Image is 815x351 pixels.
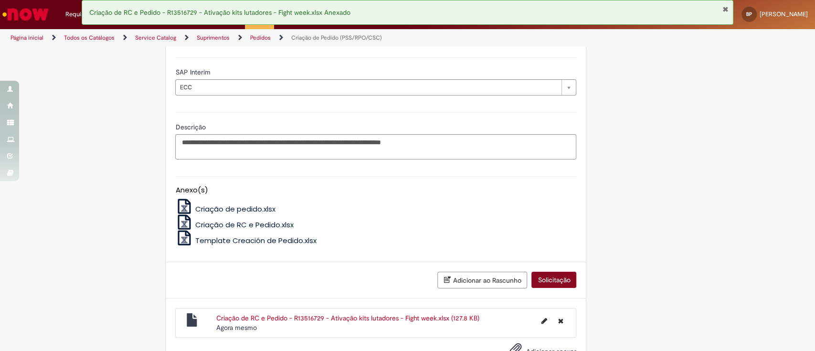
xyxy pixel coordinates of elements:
span: BP [746,11,752,17]
span: ECC [180,80,557,95]
span: Criação de pedido.xlsx [195,204,275,214]
a: Todos os Catálogos [64,34,115,42]
span: Requisições [65,10,99,19]
button: Adicionar ao Rascunho [437,272,527,288]
span: Agora mesmo [216,323,257,332]
a: Criação de RC e Pedido.xlsx [175,220,294,230]
h5: Anexo(s) [175,186,576,194]
span: SAP Interim [175,68,212,76]
a: Criação de RC e Pedido - R13516729 - Ativação kits lutadores - Fight week.xlsx (127.8 KB) [216,314,479,322]
label: Informações de Formulário [175,39,255,47]
a: Suprimentos [197,34,230,42]
a: Pedidos [250,34,271,42]
a: Template Creación de Pedido.xlsx [175,235,317,245]
a: Criação de Pedido (PSS/RPO/CSC) [291,34,382,42]
a: Criação de pedido.xlsx [175,204,275,214]
textarea: Descrição [175,134,576,160]
ul: Trilhas de página [7,29,536,47]
span: Criação de RC e Pedido.xlsx [195,220,294,230]
a: Service Catalog [135,34,176,42]
button: Fechar Notificação [722,5,728,13]
span: Criação de RC e Pedido - R13516729 - Ativação kits lutadores - Fight week.xlsx Anexado [89,8,350,17]
img: ServiceNow [1,5,50,24]
a: Página inicial [11,34,43,42]
span: Template Creación de Pedido.xlsx [195,235,317,245]
button: Editar nome de arquivo Criação de RC e Pedido - R13516729 - Ativação kits lutadores - Fight week.... [535,313,552,329]
button: Excluir Criação de RC e Pedido - R13516729 - Ativação kits lutadores - Fight week.xlsx [552,313,569,329]
span: [PERSON_NAME] [760,10,808,18]
button: Solicitação [531,272,576,288]
span: Descrição [175,123,207,131]
time: 29/09/2025 17:25:10 [216,323,257,332]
